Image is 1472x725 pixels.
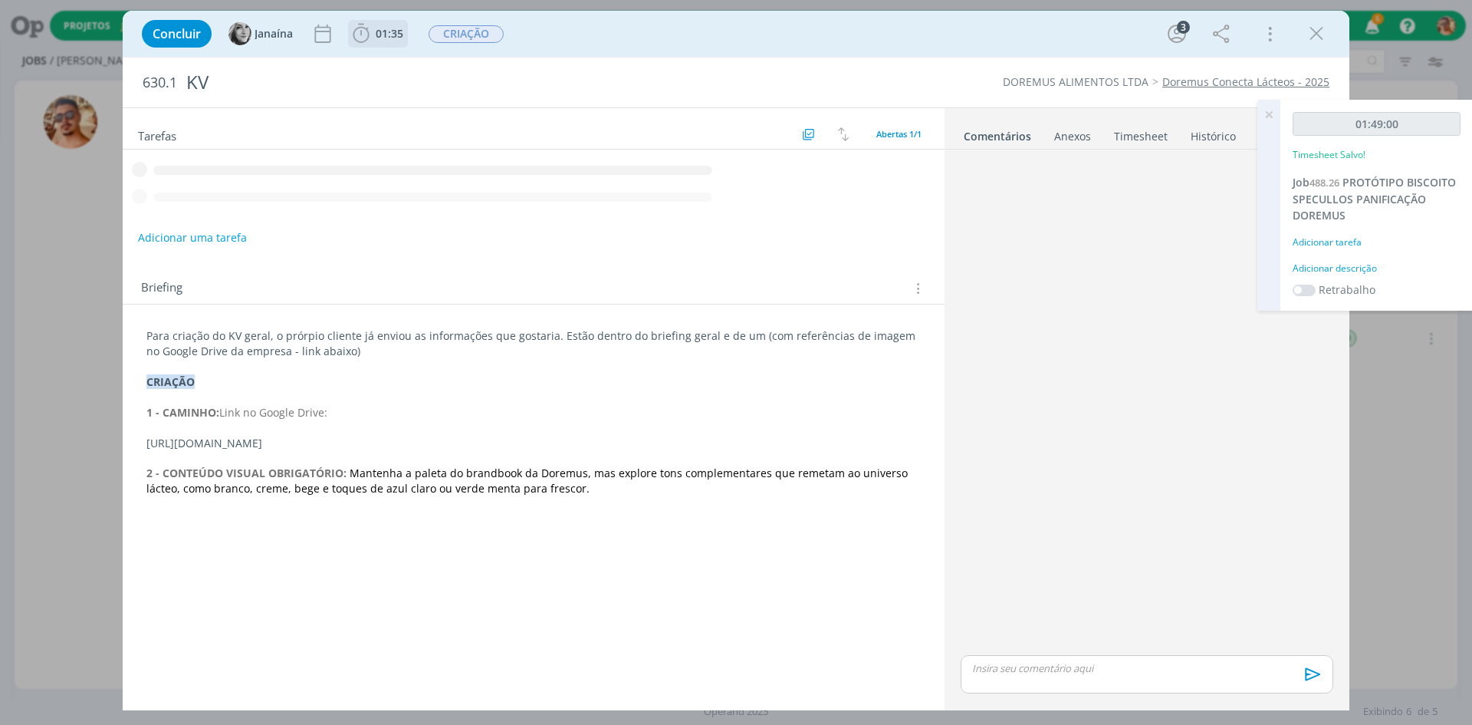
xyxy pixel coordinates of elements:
[838,127,849,141] img: arrow-down-up.svg
[376,26,403,41] span: 01:35
[219,405,327,420] span: Link no Google Drive:
[428,25,504,44] button: CRIAÇÃO
[1162,74,1329,89] a: Doremus Conecta Lácteos - 2025
[255,28,293,39] span: Janaína
[1319,282,1375,298] label: Retrabalho
[1293,175,1456,222] a: Job488.26PROTÓTIPO BISCOITO SPECULLOS PANIFICAÇÃO DOREMUS
[123,11,1349,710] div: dialog
[138,125,176,143] span: Tarefas
[349,21,407,46] button: 01:35
[180,64,829,101] div: KV
[1113,122,1168,144] a: Timesheet
[146,405,219,420] strong: 1 - CAMINHO:
[1309,176,1339,189] span: 488.26
[1293,175,1456,222] span: PROTÓTIPO BISCOITO SPECULLOS PANIFICAÇÃO DOREMUS
[153,28,201,40] span: Concluir
[141,278,182,298] span: Briefing
[1054,129,1091,144] div: Anexos
[1293,148,1365,162] p: Timesheet Salvo!
[1003,74,1148,89] a: DOREMUS ALIMENTOS LTDA
[146,466,347,480] strong: 2 - CONTEÚDO VISUAL OBRIGATÓRIO:
[228,22,293,45] button: JJanaína
[142,20,212,48] button: Concluir
[1177,21,1190,34] div: 3
[143,74,177,91] span: 630.1
[1190,122,1237,144] a: Histórico
[1293,236,1460,249] div: Adicionar tarefa
[1165,21,1189,46] button: 3
[146,328,921,359] p: Para criação do KV geral, o prórpio cliente já enviou as informações que gostaria. Estão dentro d...
[228,22,251,45] img: J
[137,224,248,252] button: Adicionar uma tarefa
[876,128,922,140] span: Abertas 1/1
[146,436,921,451] p: [URL][DOMAIN_NAME]
[146,374,195,389] strong: CRIAÇÃO
[963,122,1032,144] a: Comentários
[146,466,911,496] span: Mantenha a paleta do brandbook da Doremus, mas explore tons complementares que remetam ao univers...
[429,25,504,43] span: CRIAÇÃO
[1293,262,1460,275] div: Adicionar descrição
